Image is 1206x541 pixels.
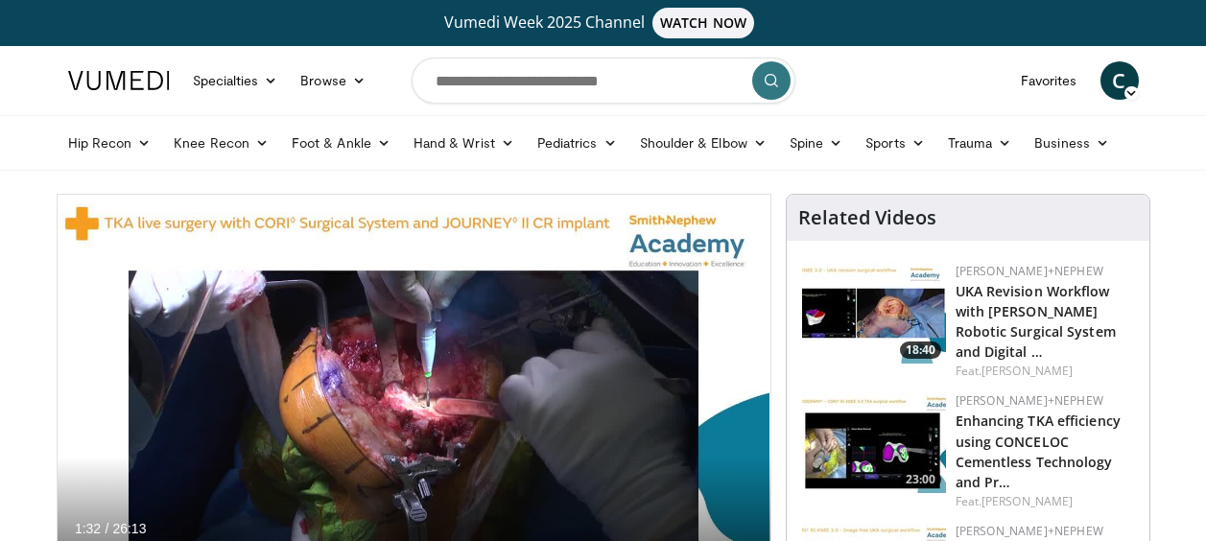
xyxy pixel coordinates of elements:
[854,124,936,162] a: Sports
[1100,61,1139,100] a: C
[900,341,941,359] span: 18:40
[1023,124,1121,162] a: Business
[106,521,109,536] span: /
[526,124,628,162] a: Pediatrics
[956,493,1134,510] div: Feat.
[57,124,163,162] a: Hip Recon
[402,124,526,162] a: Hand & Wrist
[280,124,402,162] a: Foot & Ankle
[75,521,101,536] span: 1:32
[956,392,1103,409] a: [PERSON_NAME]+Nephew
[802,263,946,364] img: 02205603-5ba6-4c11-9b25-5721b1ef82fa.150x105_q85_crop-smart_upscale.jpg
[956,282,1116,361] a: UKA Revision Workflow with [PERSON_NAME] Robotic Surgical System and Digital …
[412,58,795,104] input: Search topics, interventions
[956,523,1103,539] a: [PERSON_NAME]+Nephew
[956,263,1103,279] a: [PERSON_NAME]+Nephew
[900,471,941,488] span: 23:00
[981,493,1073,509] a: [PERSON_NAME]
[162,124,280,162] a: Knee Recon
[68,71,170,90] img: VuMedi Logo
[802,392,946,493] a: 23:00
[71,8,1136,38] a: Vumedi Week 2025 ChannelWATCH NOW
[802,392,946,493] img: cad15a82-7a4e-4d99-8f10-ac9ee335d8e8.150x105_q85_crop-smart_upscale.jpg
[956,412,1121,490] a: Enhancing TKA efficiency using CONCELOC Cementless Technology and Pr…
[936,124,1024,162] a: Trauma
[981,363,1073,379] a: [PERSON_NAME]
[181,61,290,100] a: Specialties
[778,124,854,162] a: Spine
[798,206,936,229] h4: Related Videos
[628,124,778,162] a: Shoulder & Elbow
[652,8,754,38] span: WATCH NOW
[112,521,146,536] span: 26:13
[1009,61,1089,100] a: Favorites
[289,61,377,100] a: Browse
[802,263,946,364] a: 18:40
[956,363,1134,380] div: Feat.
